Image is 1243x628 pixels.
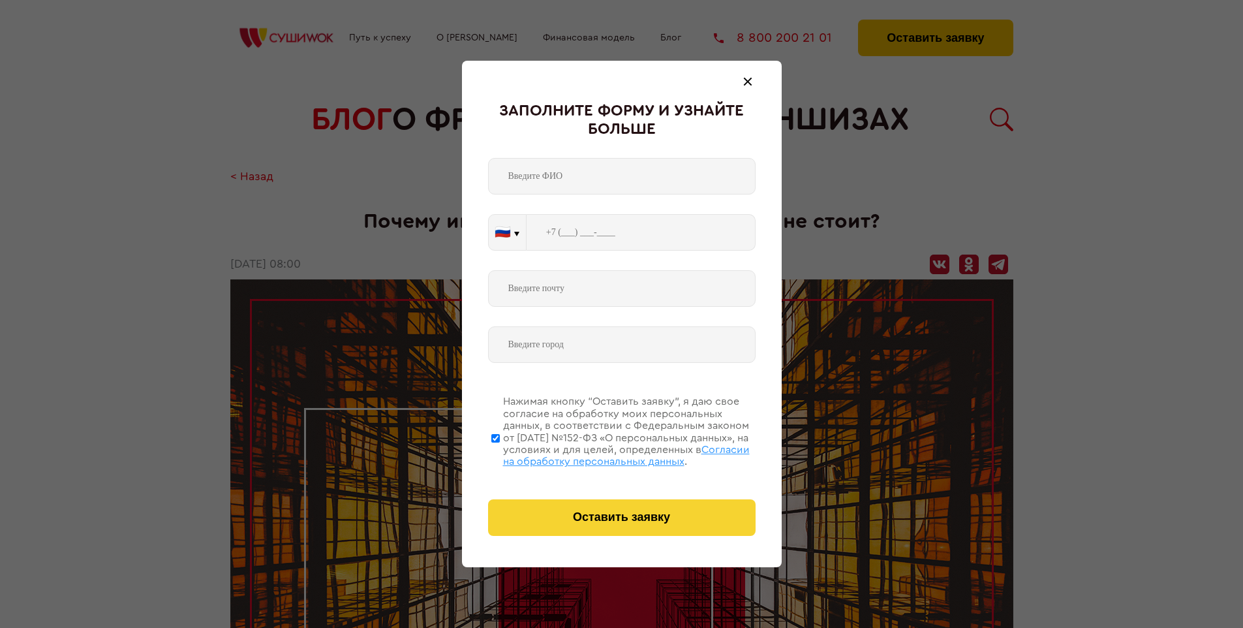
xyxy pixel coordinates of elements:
input: Введите ФИО [488,158,756,195]
input: Введите город [488,326,756,363]
div: Нажимая кнопку “Оставить заявку”, я даю свое согласие на обработку моих персональных данных, в со... [503,396,756,467]
input: Введите почту [488,270,756,307]
input: +7 (___) ___-____ [527,214,756,251]
button: 🇷🇺 [489,215,526,250]
div: Заполните форму и узнайте больше [488,102,756,138]
button: Оставить заявку [488,499,756,536]
span: Согласии на обработку персональных данных [503,445,750,467]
